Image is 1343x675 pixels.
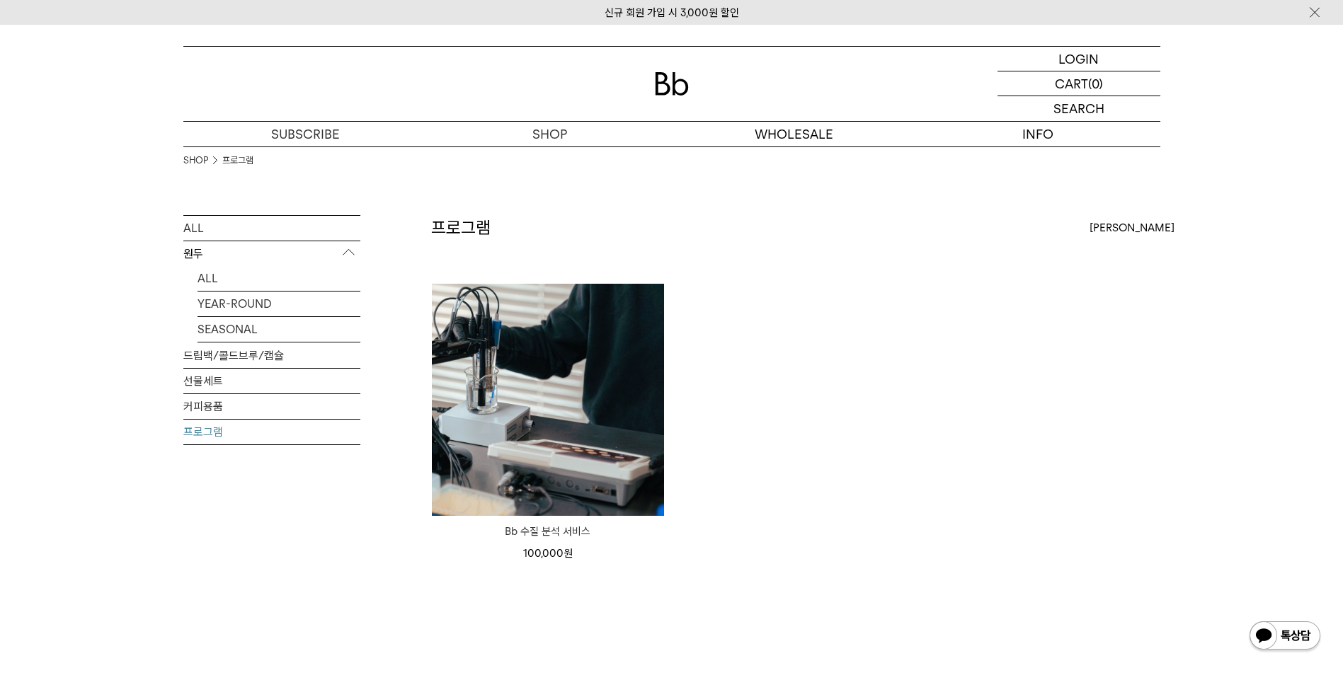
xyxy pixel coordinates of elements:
a: 커피용품 [183,394,360,419]
a: SUBSCRIBE [183,122,428,146]
img: Bb 수질 분석 서비스 [432,284,664,516]
a: 드립백/콜드브루/캡슐 [183,343,360,368]
a: Bb 수질 분석 서비스 [432,523,664,540]
p: WHOLESALE [672,122,916,146]
p: 원두 [183,241,360,267]
a: 신규 회원 가입 시 3,000원 할인 [605,6,739,19]
p: (0) [1088,71,1103,96]
p: CART [1055,71,1088,96]
img: 로고 [655,72,689,96]
a: CART (0) [998,71,1160,96]
a: YEAR-ROUND [198,292,360,316]
a: 프로그램 [183,420,360,444]
h2: 프로그램 [431,216,491,240]
a: SHOP [428,122,672,146]
a: ALL [183,216,360,241]
p: SEARCH [1053,96,1104,121]
img: 카카오톡 채널 1:1 채팅 버튼 [1248,620,1322,654]
span: [PERSON_NAME] [1090,219,1175,236]
span: 100,000 [523,547,573,560]
a: SHOP [183,154,208,168]
p: INFO [916,122,1160,146]
a: 프로그램 [222,154,253,168]
a: ALL [198,266,360,291]
span: 원 [564,547,573,560]
p: LOGIN [1058,47,1099,71]
a: 선물세트 [183,369,360,393]
a: SEASONAL [198,317,360,342]
a: LOGIN [998,47,1160,71]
